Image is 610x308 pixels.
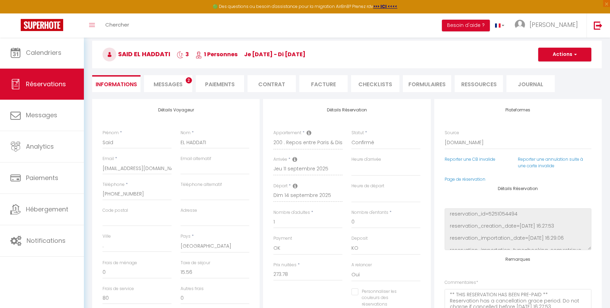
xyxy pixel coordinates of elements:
[510,13,587,38] a: ... [PERSON_NAME]
[351,183,384,189] label: Heure de départ
[518,156,583,169] a: Reporter une annulation suite à une carte invalide
[515,20,525,30] img: ...
[445,257,591,262] h4: Remarques
[445,108,591,112] h4: Plateformes
[186,77,192,83] span: 2
[181,286,204,292] label: Autres frais
[248,75,296,92] li: Contrat
[26,142,54,151] span: Analytics
[273,108,420,112] h4: Détails Réservation
[445,186,591,191] h4: Détails Réservation
[154,80,183,88] span: Messages
[351,262,372,268] label: A relancer
[26,48,61,57] span: Calendriers
[103,260,137,266] label: Frais de ménage
[455,75,503,92] li: Ressources
[445,176,485,182] a: Page de réservation
[351,235,368,242] label: Deposit
[105,21,129,28] span: Chercher
[538,48,591,61] button: Actions
[181,130,191,136] label: Nom
[403,75,451,92] li: FORMULAIRES
[26,80,66,88] span: Réservations
[181,156,211,162] label: Email alternatif
[103,181,125,188] label: Téléphone
[358,288,412,308] label: Personnaliser les couleurs des réservations
[181,207,197,214] label: Adresse
[273,183,288,189] label: Départ
[273,156,287,163] label: Arrivée
[26,205,68,213] span: Hébergement
[103,50,170,58] span: Said EL HADDATI
[26,111,57,119] span: Messages
[351,156,381,163] label: Heure d'arrivée
[181,233,191,240] label: Pays
[181,181,222,188] label: Téléphone alternatif
[351,209,388,216] label: Nombre d'enfants
[21,19,63,31] img: Super Booking
[442,20,490,31] button: Besoin d'aide ?
[445,156,495,162] a: Reporter une CB invalide
[196,75,244,92] li: Paiements
[103,207,128,214] label: Code postal
[273,262,297,268] label: Prix nuitées
[594,21,602,30] img: logout
[351,130,364,136] label: Statut
[273,235,292,242] label: Payment
[299,75,348,92] li: Facture
[195,50,238,58] span: 1 Personnes
[273,130,301,136] label: Appartement
[27,236,66,245] span: Notifications
[506,75,555,92] li: Journal
[445,279,478,286] label: Commentaires
[92,75,141,92] li: Informations
[244,50,306,58] span: je [DATE] - di [DATE]
[103,130,119,136] label: Prénom
[445,130,459,136] label: Source
[351,75,399,92] li: CHECKLISTS
[530,20,578,29] span: [PERSON_NAME]
[103,156,114,162] label: Email
[177,50,189,58] span: 3
[103,108,249,112] h4: Détails Voyageur
[373,3,397,9] a: >>> ICI <<<<
[103,233,111,240] label: Ville
[100,13,134,38] a: Chercher
[181,260,210,266] label: Taxe de séjour
[103,286,134,292] label: Frais de service
[273,209,310,216] label: Nombre d'adultes
[26,173,58,182] span: Paiements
